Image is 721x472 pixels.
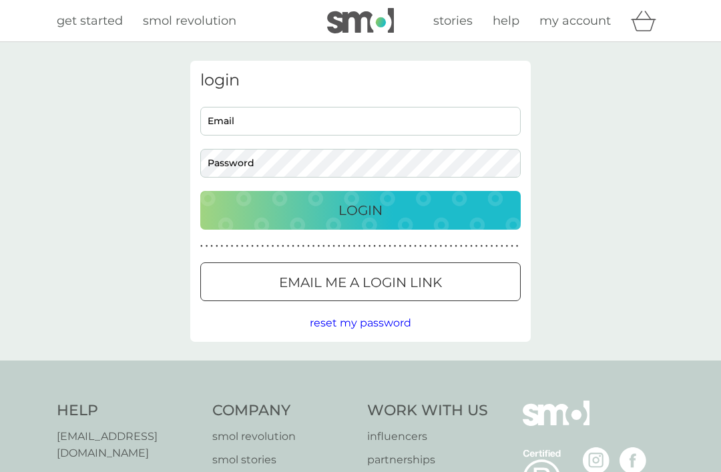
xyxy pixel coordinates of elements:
p: ● [317,243,320,250]
a: stories [433,11,473,31]
p: ● [445,243,447,250]
p: ● [287,243,290,250]
a: smol stories [212,451,354,469]
span: get started [57,13,123,28]
h4: Company [212,401,354,421]
a: smol revolution [143,11,236,31]
p: ● [491,243,493,250]
button: Login [200,191,521,230]
p: ● [409,243,412,250]
p: ● [210,243,213,250]
p: ● [353,243,356,250]
p: ● [439,243,442,250]
p: ● [369,243,371,250]
p: ● [495,243,498,250]
a: get started [57,11,123,31]
p: ● [322,243,325,250]
p: ● [379,243,381,250]
a: [EMAIL_ADDRESS][DOMAIN_NAME] [57,428,199,462]
p: ● [307,243,310,250]
p: ● [292,243,294,250]
p: ● [450,243,453,250]
button: reset my password [310,314,411,332]
p: ● [332,243,335,250]
p: ● [226,243,228,250]
p: ● [221,243,224,250]
h3: login [200,71,521,90]
p: ● [475,243,478,250]
p: ● [276,243,279,250]
p: ● [425,243,427,250]
p: ● [460,243,463,250]
p: ● [394,243,397,250]
span: reset my password [310,316,411,329]
p: ● [404,243,407,250]
p: ● [282,243,284,250]
div: basket [631,7,664,34]
p: ● [338,243,340,250]
p: ● [328,243,330,250]
p: ● [429,243,432,250]
p: ● [312,243,315,250]
p: ● [262,243,264,250]
p: ● [246,243,249,250]
p: Email me a login link [279,272,442,293]
p: ● [480,243,483,250]
span: help [493,13,519,28]
p: ● [297,243,300,250]
p: ● [511,243,513,250]
p: ● [414,243,417,250]
p: ● [384,243,387,250]
p: ● [455,243,457,250]
a: partnerships [367,451,488,469]
a: help [493,11,519,31]
p: ● [399,243,401,250]
span: stories [433,13,473,28]
img: smol [523,401,589,446]
p: ● [206,243,208,250]
p: ● [358,243,360,250]
p: ● [465,243,468,250]
p: ● [200,243,203,250]
p: ● [241,243,244,250]
p: ● [266,243,269,250]
p: ● [256,243,259,250]
p: ● [236,243,238,250]
p: ● [419,243,422,250]
p: Login [338,200,383,221]
p: ● [501,243,503,250]
a: my account [539,11,611,31]
p: ● [216,243,218,250]
p: ● [348,243,350,250]
p: ● [389,243,391,250]
p: ● [485,243,488,250]
p: ● [373,243,376,250]
span: smol revolution [143,13,236,28]
p: ● [272,243,274,250]
p: ● [506,243,509,250]
a: influencers [367,428,488,445]
a: smol revolution [212,428,354,445]
span: my account [539,13,611,28]
img: smol [327,8,394,33]
button: Email me a login link [200,262,521,301]
p: ● [251,243,254,250]
p: ● [302,243,305,250]
h4: Work With Us [367,401,488,421]
p: ● [343,243,346,250]
h4: Help [57,401,199,421]
p: ● [363,243,366,250]
p: ● [516,243,519,250]
p: ● [470,243,473,250]
p: ● [435,243,437,250]
p: ● [231,243,234,250]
